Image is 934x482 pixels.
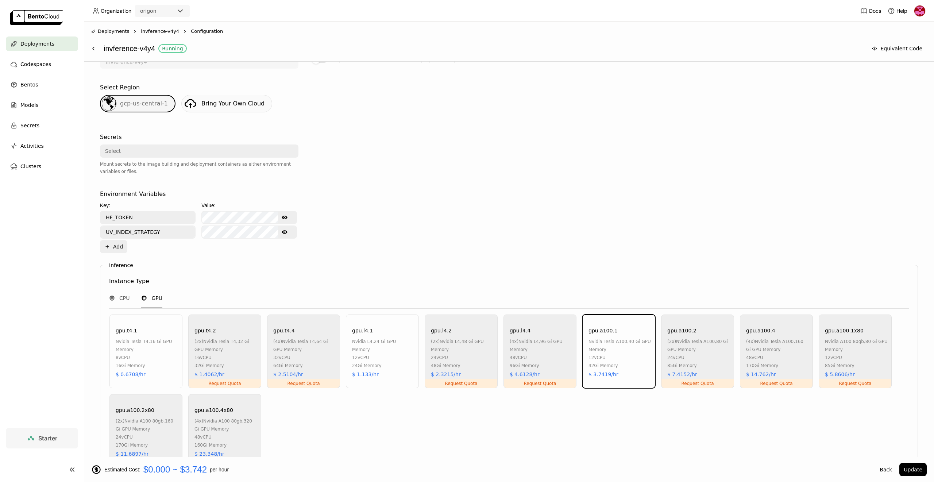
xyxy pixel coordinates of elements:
div: invference-v4y4 [104,42,864,55]
span: nvidia a100 80gb [124,419,163,424]
div: 48Gi Memory [431,362,494,370]
div: $ 2.3215/hr [431,370,461,378]
div: 12 vCPU [588,354,651,362]
div: $ 3.7419/hr [588,370,618,378]
div: Key: [100,201,196,209]
div: 42Gi Memory [588,362,651,370]
div: 48 vCPU [194,433,257,441]
div: $ 5.8606/hr [825,370,855,378]
span: nvidia tesla a100 [676,339,715,344]
div: $ 7.4152/hr [667,370,697,378]
a: Deployments [6,36,78,51]
svg: Right [182,28,188,34]
div: (4x) , 64 Gi GPU Memory [273,338,336,354]
div: gpu.l4.4 [510,327,530,335]
span: nvidia tesla a100 [755,339,794,344]
div: Environment Variables [100,190,166,198]
div: , 16 Gi GPU Memory [116,338,178,354]
div: Help [888,7,907,15]
div: 85Gi Memory [667,362,730,370]
div: 16Gi Memory [116,362,178,370]
div: $ 23.348/hr [194,450,224,458]
input: Key [101,226,195,238]
div: 12 vCPU [825,354,888,362]
div: Request Quotagpu.l4.4(4x)nvidia l4,96 Gi GPU Memory48vCPU96Gi Memory$ 4.6128/hr [503,315,576,388]
div: Request Quota [819,379,891,388]
div: Request Quotagpu.a100.2(2x)nvidia tesla a100,80 Gi GPU Memory24vCPU85Gi Memory$ 7.4152/hr [661,315,734,388]
span: Models [20,101,38,109]
span: Secrets [20,121,39,130]
svg: Right [132,28,138,34]
div: Request Quota [267,379,340,388]
div: gpu.a100.1 [588,327,618,335]
a: Codespaces [6,57,78,72]
nav: Breadcrumbs navigation [91,28,927,35]
div: 48 vCPU [510,354,572,362]
div: 170Gi Memory [116,441,178,449]
span: Help [896,8,907,14]
label: Inference [109,262,133,268]
div: Mount secrets to the image building and deployment containers as either environment variables or ... [100,161,298,175]
div: , 80 Gi GPU Memory [825,338,888,354]
a: Activities [6,139,78,153]
div: Estimated Cost: per hour [91,464,872,475]
div: (2x) , 32 Gi GPU Memory [194,338,257,354]
span: Deployments [98,28,129,35]
div: Select Region [100,83,140,92]
img: Bento ML [914,5,925,16]
div: Request Quota [425,379,497,388]
span: Activities [20,142,44,150]
div: 16 vCPU [194,354,257,362]
div: 64Gi Memory [273,362,336,370]
button: Show password text [278,226,291,238]
span: Deployments [20,39,54,48]
div: Running [162,46,183,51]
div: gpu.a100.1nvidia tesla a100,40 Gi GPU Memory12vCPU42Gi Memory$ 3.7419/hr [582,315,655,388]
div: gpu.a100.1x80 [825,327,864,335]
input: Selected origon. [157,8,158,15]
span: nvidia l4 [518,339,539,344]
div: $ 0.6708/hr [116,370,146,378]
div: Request Quota [740,379,813,388]
div: (2x) , 80 Gi GPU Memory [667,338,730,354]
a: Secrets [6,118,78,133]
div: $ 14.762/hr [746,370,776,378]
div: gpu.t4.2 [194,327,216,335]
div: Secrets [100,133,121,142]
div: $ 1.133/hr [352,370,379,378]
div: gpu.a100.4 [746,327,775,335]
a: Clusters [6,159,78,174]
div: 170Gi Memory [746,362,809,370]
div: Request Quotagpu.a100.1x80nvidia a100 80gb,80 Gi GPU Memory12vCPU85Gi Memory$ 5.8606/hr [819,315,892,388]
span: Organization [101,8,131,14]
input: Key [101,212,195,223]
button: Show password text [278,212,291,223]
span: nvidia tesla t4 [203,339,236,344]
div: gpu.a100.2x80 [116,406,154,414]
span: nvidia l4 [440,339,460,344]
div: (4x) , 320 Gi GPU Memory [194,417,257,433]
div: Request Quotagpu.a100.4(4x)nvidia tesla a100,160 Gi GPU Memory48vCPU170Gi Memory$ 14.762/hr [740,315,813,388]
a: Models [6,98,78,112]
span: $0.000 ~ $3.742 [143,464,207,475]
div: (2x) , 48 Gi GPU Memory [431,338,494,354]
div: 32Gi Memory [194,362,257,370]
div: $ 11.6897/hr [116,450,149,458]
svg: Show password text [282,229,287,235]
div: invference-v4y4 [141,28,179,35]
span: Starter [38,435,57,442]
span: Codespaces [20,60,51,69]
span: Configuration [191,28,223,35]
span: Clusters [20,162,41,171]
div: Request Quotagpu.a100.2x80(2x)nvidia a100 80gb,160 Gi GPU Memory24vCPU170Gi Memory$ 11.6897/hr [109,394,182,468]
div: 32 vCPU [273,354,336,362]
a: Bring Your Own Cloud [181,95,272,112]
div: 8 vCPU [116,354,178,362]
button: Back [875,463,896,476]
div: 160Gi Memory [194,441,257,449]
img: logo [10,10,63,25]
div: Request Quota [504,379,576,388]
div: gpu.t4.4 [273,327,295,335]
div: Request Quotagpu.l4.2(2x)nvidia l4,48 Gi GPU Memory24vCPU48Gi Memory$ 2.3215/hr [425,315,498,388]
